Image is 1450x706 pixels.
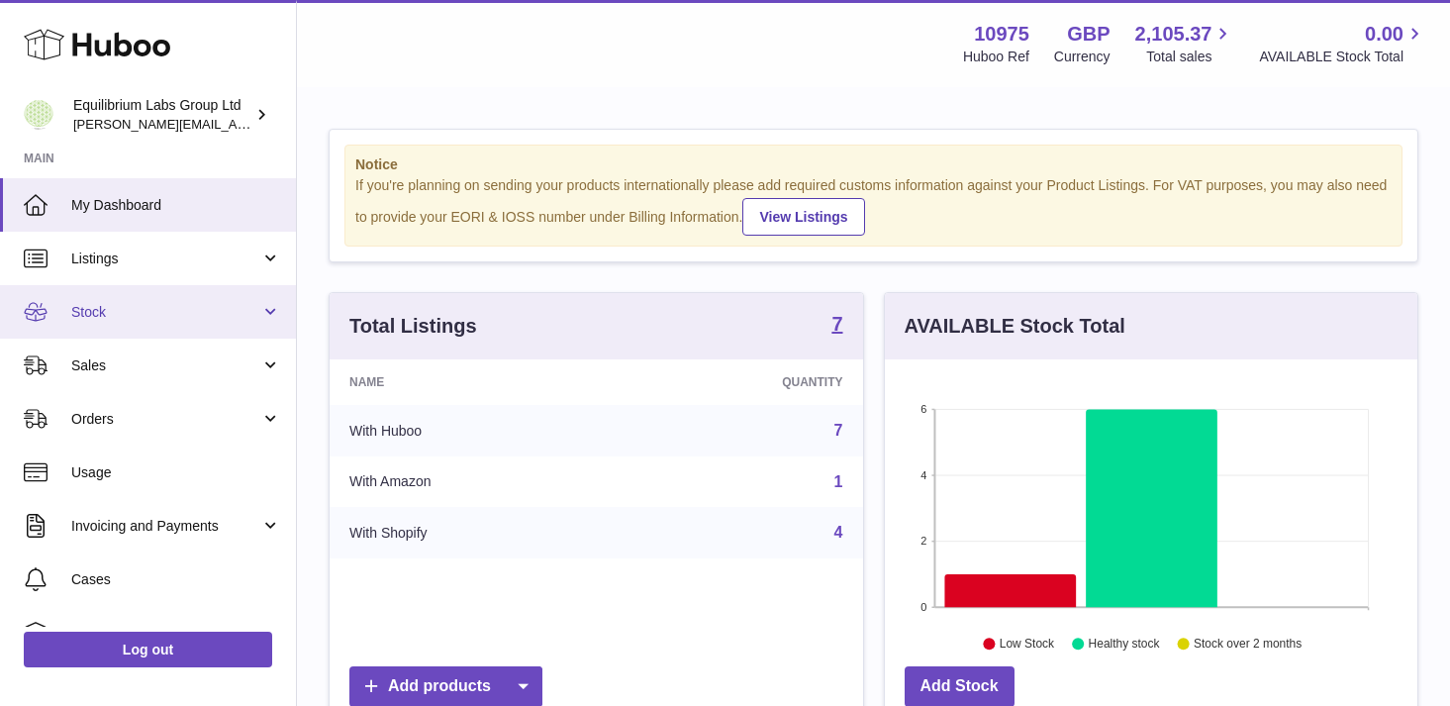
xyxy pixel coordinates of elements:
[1259,21,1426,66] a: 0.00 AVAILABLE Stock Total
[1365,21,1403,48] span: 0.00
[349,313,477,340] h3: Total Listings
[355,155,1392,174] strong: Notice
[1135,21,1235,66] a: 2,105.37 Total sales
[920,469,926,481] text: 4
[1146,48,1234,66] span: Total sales
[831,314,842,334] strong: 7
[1135,21,1212,48] span: 2,105.37
[834,422,843,439] a: 7
[71,517,260,536] span: Invoicing and Payments
[71,624,281,643] span: Channels
[1259,48,1426,66] span: AVAILABLE Stock Total
[742,198,864,236] a: View Listings
[330,405,622,456] td: With Huboo
[831,314,842,338] a: 7
[834,524,843,541] a: 4
[920,403,926,415] text: 6
[71,196,281,215] span: My Dashboard
[73,96,251,134] div: Equilibrium Labs Group Ltd
[920,601,926,613] text: 0
[71,303,260,322] span: Stock
[1088,637,1160,651] text: Healthy stock
[1194,637,1302,651] text: Stock over 2 months
[834,473,843,490] a: 1
[920,535,926,547] text: 2
[71,570,281,589] span: Cases
[73,116,397,132] span: [PERSON_NAME][EMAIL_ADDRESS][DOMAIN_NAME]
[330,507,622,558] td: With Shopify
[905,313,1125,340] h3: AVAILABLE Stock Total
[330,359,622,405] th: Name
[71,463,281,482] span: Usage
[24,632,272,667] a: Log out
[71,410,260,429] span: Orders
[71,356,260,375] span: Sales
[355,176,1392,236] div: If you're planning on sending your products internationally please add required customs informati...
[963,48,1029,66] div: Huboo Ref
[24,100,53,130] img: h.woodrow@theliverclinic.com
[999,637,1054,651] text: Low Stock
[622,359,863,405] th: Quantity
[1067,21,1110,48] strong: GBP
[71,250,260,268] span: Listings
[330,456,622,508] td: With Amazon
[1054,48,1111,66] div: Currency
[974,21,1029,48] strong: 10975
